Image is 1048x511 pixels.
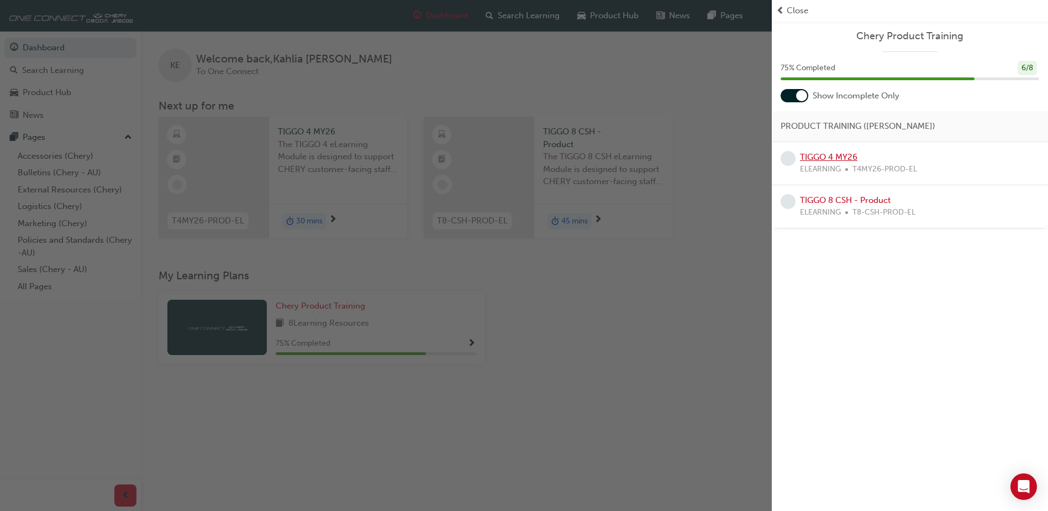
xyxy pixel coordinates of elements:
div: 6 / 8 [1018,61,1037,76]
span: T4MY26-PROD-EL [852,163,917,176]
span: Close [787,4,808,17]
span: PRODUCT TRAINING ([PERSON_NAME]) [781,120,935,133]
span: 75 % Completed [781,62,835,75]
span: prev-icon [776,4,784,17]
div: Open Intercom Messenger [1010,473,1037,500]
span: T8-CSH-PROD-EL [852,206,915,219]
button: prev-iconClose [776,4,1044,17]
a: TIGGO 4 MY26 [800,152,857,162]
span: ELEARNING [800,163,841,176]
a: Chery Product Training [781,30,1039,43]
a: TIGGO 8 CSH - Product [800,195,891,205]
span: learningRecordVerb_NONE-icon [781,151,796,166]
span: Show Incomplete Only [813,90,899,102]
span: learningRecordVerb_NONE-icon [781,194,796,209]
span: ELEARNING [800,206,841,219]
